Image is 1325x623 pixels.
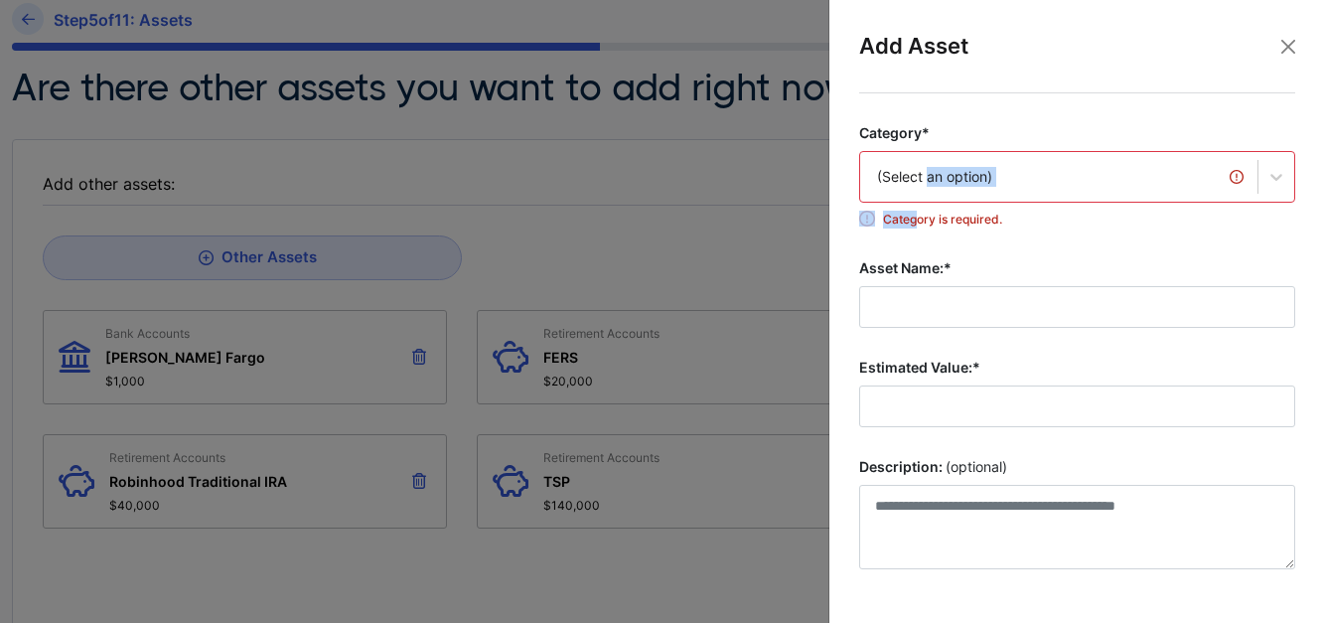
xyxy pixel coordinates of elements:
span: (optional) [946,457,1007,477]
span: Category is required. [883,211,1295,229]
label: Description: [859,457,1295,477]
label: Category* [859,123,1295,143]
div: (Select an option) [877,167,1241,187]
label: Asset Name:* [859,258,1295,278]
div: Add Asset [859,30,1295,93]
label: Estimated Value:* [859,358,1295,378]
